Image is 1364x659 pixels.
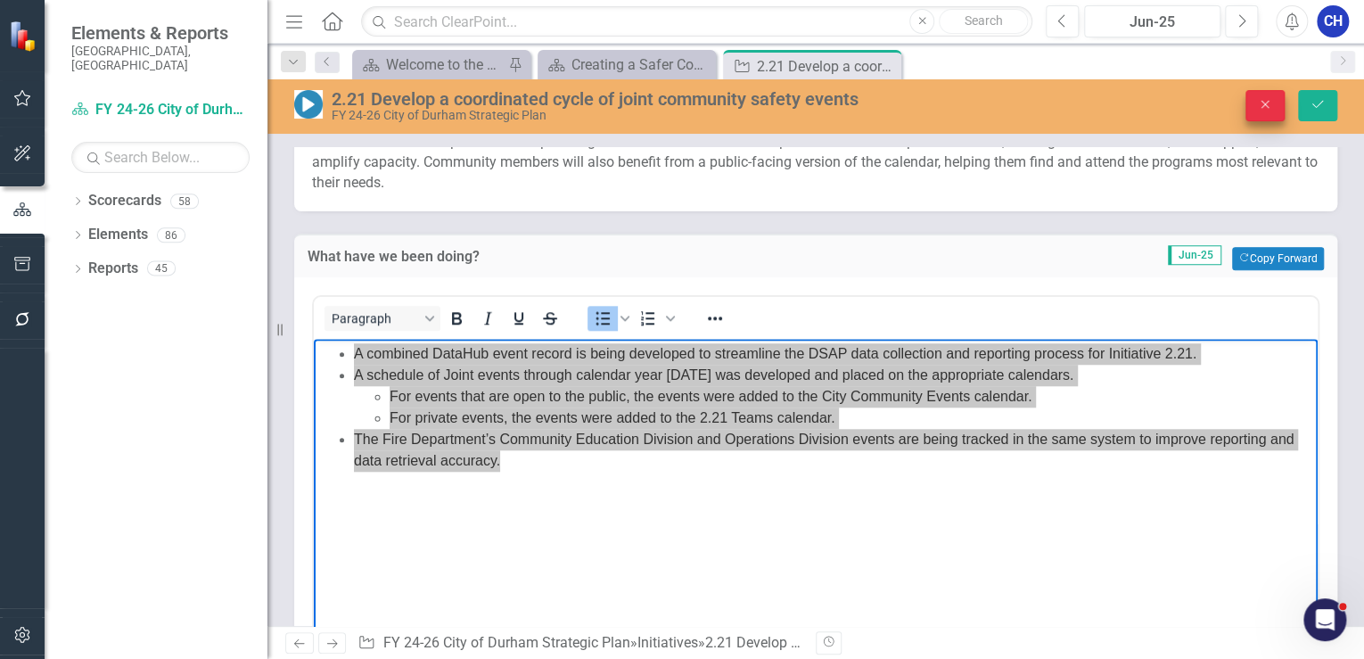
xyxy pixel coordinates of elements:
a: Reports [88,259,138,279]
div: 86 [157,227,185,243]
a: Welcome to the FY [DATE]-[DATE] Strategic Plan Landing Page! [357,54,504,76]
div: » » [357,633,801,654]
iframe: Intercom live chat [1303,598,1346,641]
button: Bold [441,306,472,331]
a: FY 24-26 City of Durham Strategic Plan [71,100,250,120]
button: Search [939,9,1028,34]
div: Creating a Safer Community Together [571,54,711,76]
button: Underline [504,306,534,331]
div: Welcome to the FY [DATE]-[DATE] Strategic Plan Landing Page! [386,54,504,76]
div: 2.21 Develop a coordinated cycle of joint community safety events [332,89,872,109]
button: Strikethrough [535,306,565,331]
span: Paragraph [332,311,419,325]
input: Search ClearPoint... [361,6,1032,37]
a: Creating a Safer Community Together [542,54,711,76]
div: 2.21 Develop a coordinated cycle of joint community safety events [705,634,1123,651]
a: FY 24-26 City of Durham Strategic Plan [383,634,630,651]
div: Numbered list [633,306,678,331]
input: Search Below... [71,142,250,173]
button: Block Paragraph [325,306,440,331]
img: ClearPoint Strategy [9,20,40,51]
a: Elements [88,225,148,245]
div: Jun-25 [1090,12,1214,33]
small: [GEOGRAPHIC_DATA], [GEOGRAPHIC_DATA] [71,44,250,73]
span: Search [965,13,1003,28]
button: Jun-25 [1084,5,1220,37]
h3: What have we been doing? [308,249,840,265]
div: 45 [147,261,176,276]
span: Departments have been collaborating on public safety events for years. However, it was usually th... [312,112,1318,191]
div: 2.21 Develop a coordinated cycle of joint community safety events [757,55,897,78]
button: Italic [472,306,503,331]
button: Reveal or hide additional toolbar items [700,306,730,331]
a: Initiatives [637,634,698,651]
div: 58 [170,194,199,209]
img: In Progress [294,90,323,119]
a: Scorecards [88,191,161,211]
span: Jun-25 [1168,245,1221,265]
button: CH [1317,5,1349,37]
span: Elements & Reports [71,22,250,44]
div: FY 24-26 City of Durham Strategic Plan [332,109,872,122]
iframe: Rich Text Area [314,339,1318,650]
button: Copy Forward [1232,247,1324,270]
div: Bullet list [588,306,632,331]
